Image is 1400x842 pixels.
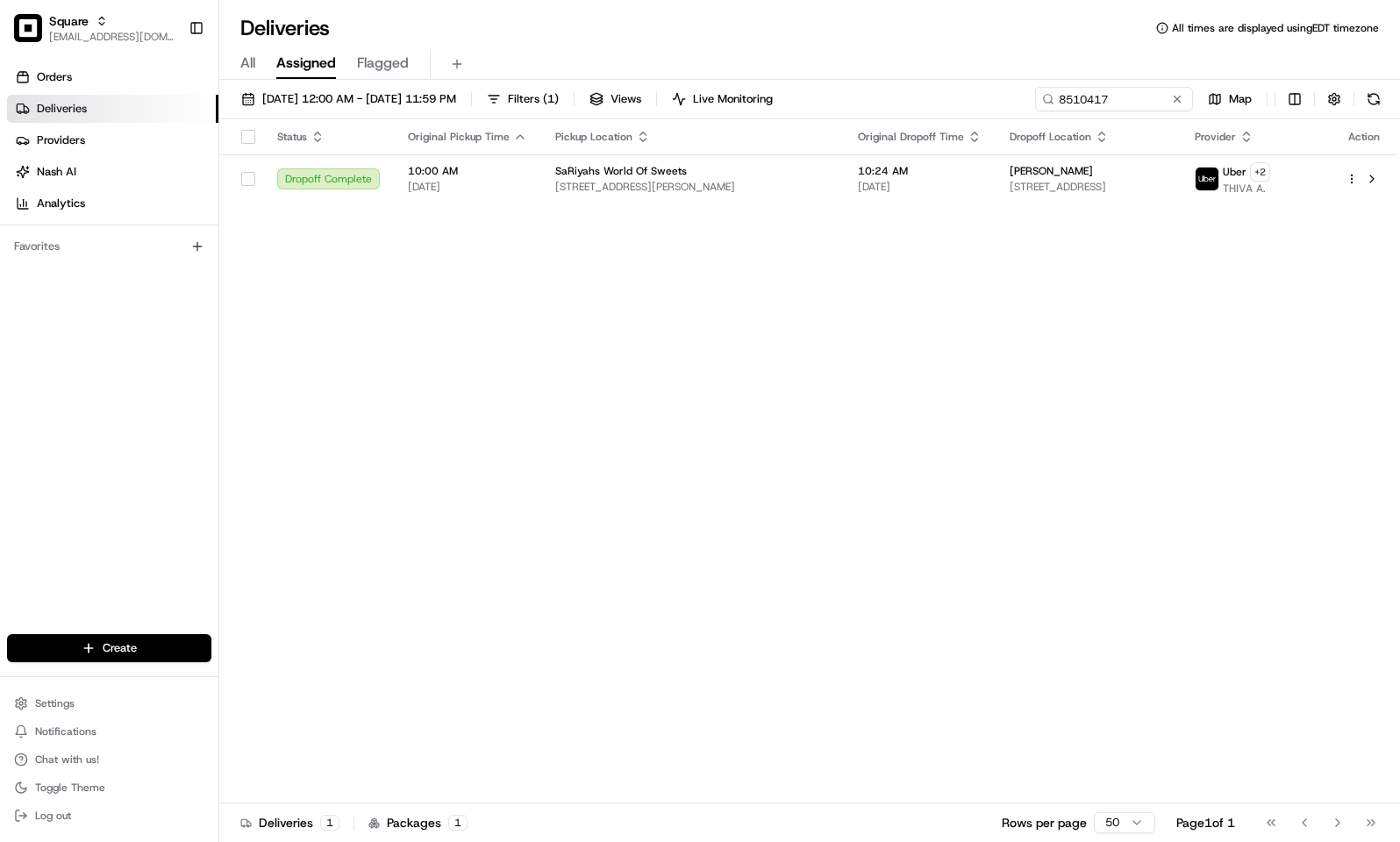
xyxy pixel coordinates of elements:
span: Status [277,130,307,144]
button: Views [582,87,649,111]
span: Toggle Theme [35,781,105,795]
span: Pickup Location [555,130,632,144]
span: [STREET_ADDRESS] [1010,180,1167,194]
span: 10:00 AM [408,164,527,178]
span: Analytics [37,196,85,211]
span: All times are displayed using EDT timezone [1172,21,1379,35]
span: Original Pickup Time [408,130,510,144]
button: Square [49,12,89,30]
span: ( 1 ) [543,91,559,107]
button: Settings [7,691,211,716]
span: Live Monitoring [693,91,773,107]
span: Dropoff Location [1010,130,1091,144]
span: Providers [37,132,85,148]
button: Filters(1) [479,87,567,111]
p: Rows per page [1002,814,1087,831]
button: Toggle Theme [7,775,211,800]
span: Nash AI [37,164,76,180]
span: Provider [1195,130,1236,144]
button: Log out [7,803,211,828]
span: Filters [508,91,559,107]
input: Type to search [1035,87,1193,111]
div: Deliveries [240,814,339,831]
button: Create [7,634,211,662]
div: Favorites [7,232,211,260]
img: Square [14,14,42,42]
a: Providers [7,126,218,154]
a: Nash AI [7,158,218,186]
button: [DATE] 12:00 AM - [DATE] 11:59 PM [233,87,464,111]
span: Deliveries [37,101,87,117]
span: Notifications [35,724,96,739]
span: Original Dropoff Time [858,130,964,144]
div: 1 [320,815,339,831]
span: [PERSON_NAME] [1010,164,1093,178]
span: Log out [35,809,71,823]
span: [DATE] 12:00 AM - [DATE] 11:59 PM [262,91,456,107]
button: +2 [1250,162,1270,182]
span: [STREET_ADDRESS][PERSON_NAME] [555,180,830,194]
span: Uber [1223,165,1246,179]
span: Assigned [276,53,336,74]
button: [EMAIL_ADDRESS][DOMAIN_NAME] [49,30,175,44]
button: Refresh [1361,87,1386,111]
a: Orders [7,63,218,91]
span: Views [611,91,641,107]
div: 1 [448,815,468,831]
span: Orders [37,69,72,85]
span: Flagged [357,53,409,74]
button: Live Monitoring [664,87,781,111]
span: 10:24 AM [858,164,982,178]
div: Page 1 of 1 [1176,814,1235,831]
button: Chat with us! [7,747,211,772]
a: Deliveries [7,95,218,123]
div: Action [1346,130,1382,144]
span: SaRiyahs World Of Sweets [555,164,687,178]
button: Notifications [7,719,211,744]
span: Map [1229,91,1252,107]
button: Map [1200,87,1260,111]
img: uber-new-logo.jpeg [1196,168,1218,190]
h1: Deliveries [240,14,330,42]
span: [DATE] [408,180,527,194]
span: Create [103,640,137,656]
a: Analytics [7,189,218,218]
span: All [240,53,255,74]
span: Settings [35,696,75,710]
span: [DATE] [858,180,982,194]
button: SquareSquare[EMAIL_ADDRESS][DOMAIN_NAME] [7,7,182,49]
div: Packages [368,814,468,831]
span: THIVA A. [1223,182,1270,196]
span: Chat with us! [35,753,99,767]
